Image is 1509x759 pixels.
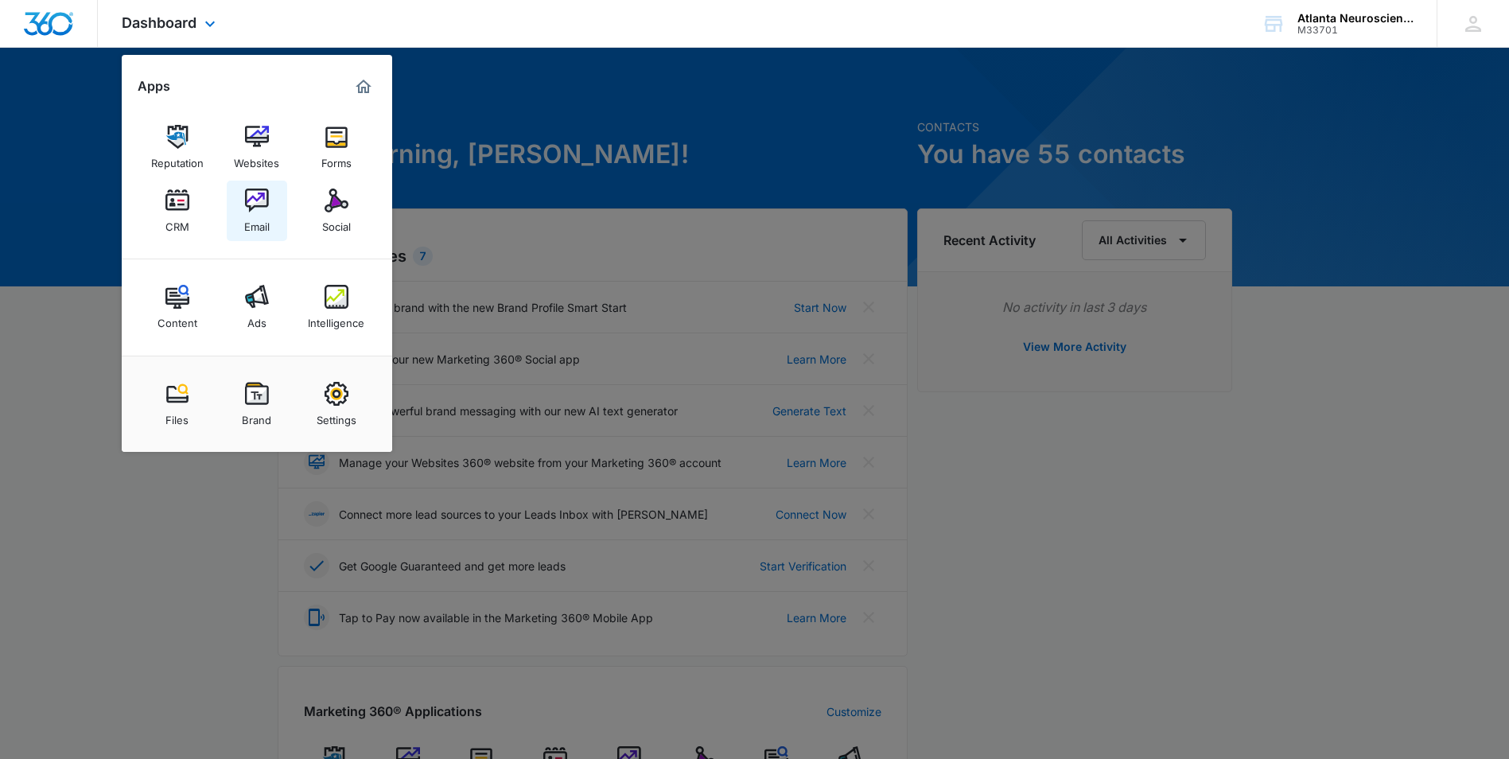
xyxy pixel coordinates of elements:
a: Reputation [147,117,208,177]
div: Content [158,309,197,329]
a: Content [147,277,208,337]
a: Settings [306,374,367,434]
a: Brand [227,374,287,434]
div: Social [322,212,351,233]
div: Reputation [151,149,204,169]
a: CRM [147,181,208,241]
div: account name [1297,12,1414,25]
div: Settings [317,406,356,426]
div: CRM [165,212,189,233]
h2: Apps [138,79,170,94]
a: Websites [227,117,287,177]
a: Forms [306,117,367,177]
div: Forms [321,149,352,169]
div: Intelligence [308,309,364,329]
span: Dashboard [122,14,196,31]
div: Ads [247,309,266,329]
div: Brand [242,406,271,426]
div: Files [165,406,189,426]
a: Social [306,181,367,241]
a: Intelligence [306,277,367,337]
div: account id [1297,25,1414,36]
a: Files [147,374,208,434]
a: Email [227,181,287,241]
a: Marketing 360® Dashboard [351,74,376,99]
div: Websites [234,149,279,169]
div: Email [244,212,270,233]
a: Ads [227,277,287,337]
